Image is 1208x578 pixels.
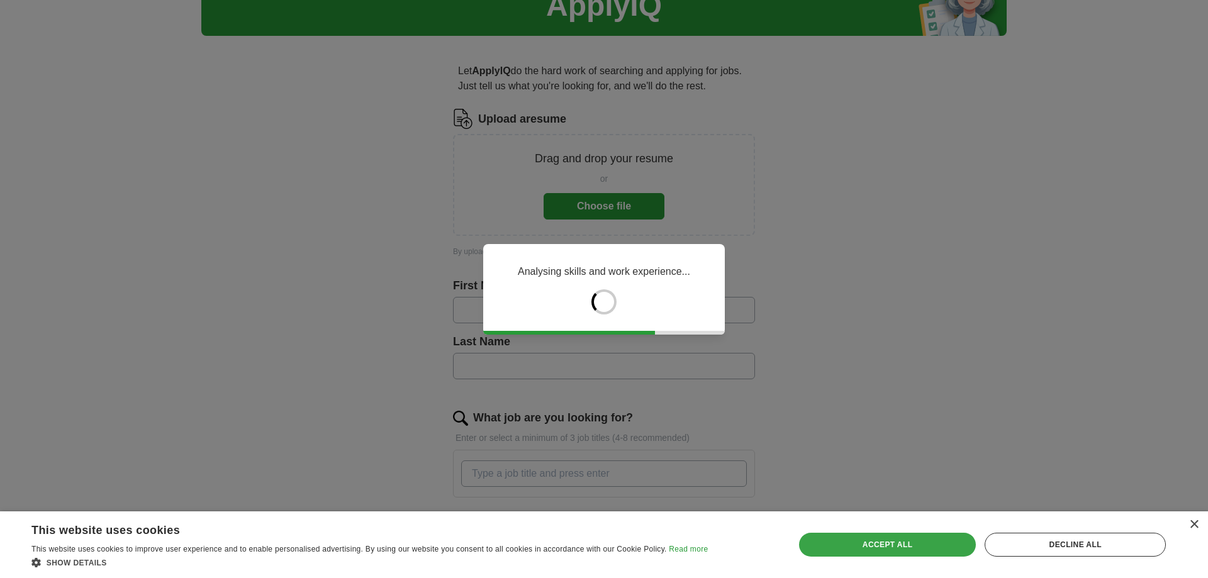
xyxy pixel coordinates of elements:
[47,559,107,567] span: Show details
[985,533,1166,557] div: Decline all
[669,545,708,553] a: Read more, opens a new window
[1189,520,1199,530] div: Close
[31,545,667,553] span: This website uses cookies to improve user experience and to enable personalised advertising. By u...
[31,556,708,569] div: Show details
[799,533,976,557] div: Accept all
[518,264,690,279] p: Analysing skills and work experience...
[31,519,676,538] div: This website uses cookies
